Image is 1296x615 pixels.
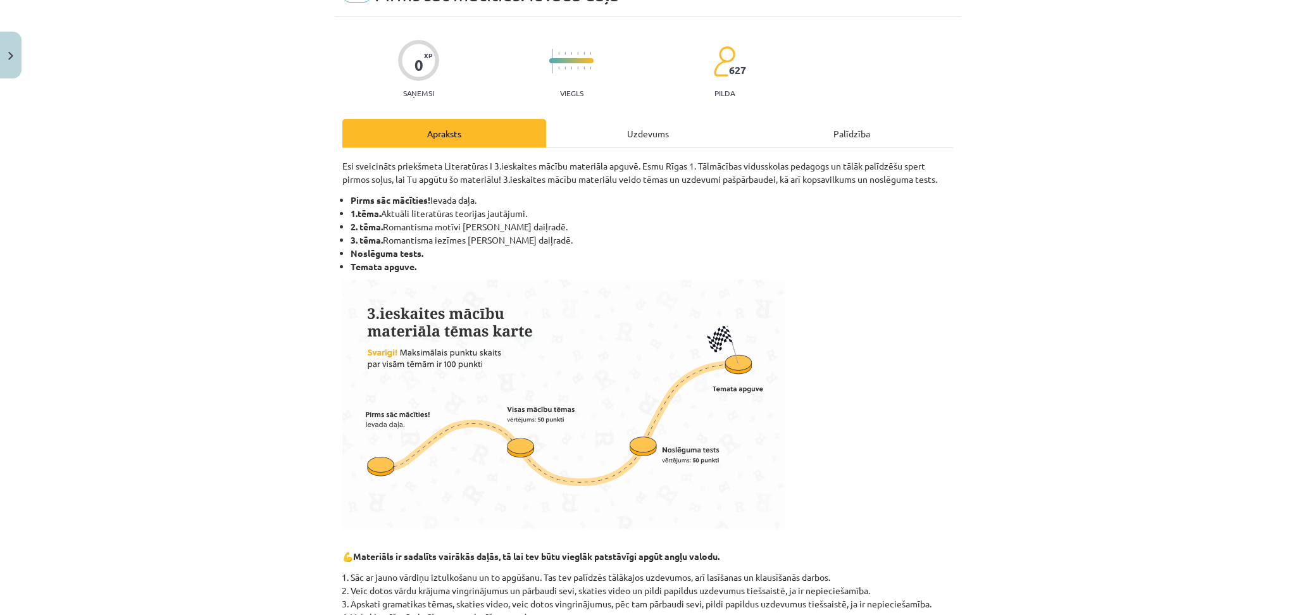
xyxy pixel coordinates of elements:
div: Palīdzība [750,119,954,147]
img: icon-short-line-57e1e144782c952c97e751825c79c345078a6d821885a25fce030b3d8c18986b.svg [577,52,578,55]
div: 0 [414,56,423,74]
img: icon-long-line-d9ea69661e0d244f92f715978eff75569469978d946b2353a9bb055b3ed8787d.svg [552,49,553,73]
p: Viegls [560,89,583,97]
span: XP [424,52,432,59]
li: Ievada daļa. [351,194,954,207]
li: Aktuāli literatūras teorijas jautājumi. [351,207,954,220]
img: icon-short-line-57e1e144782c952c97e751825c79c345078a6d821885a25fce030b3d8c18986b.svg [564,52,566,55]
div: Uzdevums [546,119,750,147]
li: Romantisma iezīmes [PERSON_NAME] daiļradē. [351,233,954,247]
div: Apraksts [342,119,546,147]
li: Sāc ar jauno vārdiņu iztulkošanu un to apgūšanu. Tas tev palīdzēs tālākajos uzdevumos, arī lasīša... [351,571,954,584]
img: icon-short-line-57e1e144782c952c97e751825c79c345078a6d821885a25fce030b3d8c18986b.svg [558,66,559,70]
b: Pirms sāc mācīties! [351,194,430,206]
strong: 1.tēma. [351,208,381,219]
img: icon-short-line-57e1e144782c952c97e751825c79c345078a6d821885a25fce030b3d8c18986b.svg [583,52,585,55]
p: 💪 [342,550,954,563]
b: Materiāls ir sadalīts vairākās daļās, tā lai tev būtu vieglāk patstāvīgi apgūt angļu valodu. [353,550,720,562]
strong: Temata apguve. [351,261,416,272]
img: icon-short-line-57e1e144782c952c97e751825c79c345078a6d821885a25fce030b3d8c18986b.svg [577,66,578,70]
p: Esi sveicināts priekšmeta Literatūras I 3.ieskaites mācību materiāla apguvē. Esmu Rīgas 1. Tālmāc... [342,159,954,186]
span: 627 [729,65,746,76]
strong: Noslēguma tests. [351,247,423,259]
li: Romantisma motīvi [PERSON_NAME] daiļradē. [351,220,954,233]
img: icon-close-lesson-0947bae3869378f0d4975bcd49f059093ad1ed9edebbc8119c70593378902aed.svg [8,52,13,60]
img: icon-short-line-57e1e144782c952c97e751825c79c345078a6d821885a25fce030b3d8c18986b.svg [564,66,566,70]
img: icon-short-line-57e1e144782c952c97e751825c79c345078a6d821885a25fce030b3d8c18986b.svg [583,66,585,70]
li: Apskati gramatikas tēmas, skaties video, veic dotos vingrinājumus, pēc tam pārbaudi sevi, pildi p... [351,597,954,611]
img: icon-short-line-57e1e144782c952c97e751825c79c345078a6d821885a25fce030b3d8c18986b.svg [571,52,572,55]
img: icon-short-line-57e1e144782c952c97e751825c79c345078a6d821885a25fce030b3d8c18986b.svg [590,52,591,55]
p: Saņemsi [398,89,439,97]
p: pilda [714,89,735,97]
li: Veic dotos vārdu krājuma vingrinājumus un pārbaudi sevi, skaties video un pildi papildus uzdevumu... [351,584,954,597]
img: students-c634bb4e5e11cddfef0936a35e636f08e4e9abd3cc4e673bd6f9a4125e45ecb1.svg [713,46,735,77]
img: icon-short-line-57e1e144782c952c97e751825c79c345078a6d821885a25fce030b3d8c18986b.svg [558,52,559,55]
img: icon-short-line-57e1e144782c952c97e751825c79c345078a6d821885a25fce030b3d8c18986b.svg [571,66,572,70]
strong: 3. tēma. [351,234,383,245]
img: icon-short-line-57e1e144782c952c97e751825c79c345078a6d821885a25fce030b3d8c18986b.svg [590,66,591,70]
strong: 2. tēma. [351,221,383,232]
